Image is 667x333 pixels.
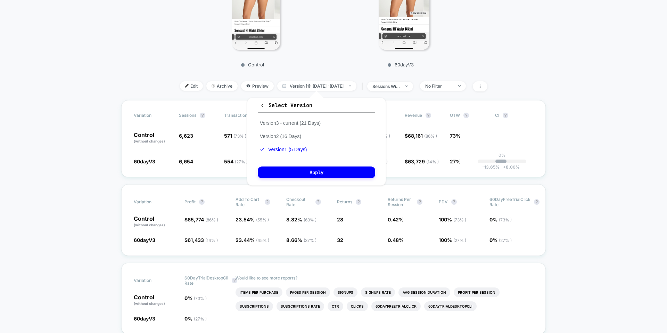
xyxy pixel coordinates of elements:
button: Version2 (16 Days) [258,133,303,139]
span: Add To Cart Rate [236,197,261,207]
p: Control [134,216,178,228]
span: (without changes) [134,301,165,306]
span: ( 27 % ) [194,316,207,322]
img: end [405,86,408,87]
span: $ [184,217,218,222]
span: 8.82 % [286,217,316,222]
span: 60dayV3 [134,159,155,164]
span: 0 % [489,237,512,243]
li: Clicks [347,301,368,311]
img: end [458,85,461,87]
span: 60dayV3 [134,237,155,243]
span: Select Version [260,102,312,109]
span: 554 [224,159,248,164]
button: ? [503,113,508,118]
span: 0 % [184,316,207,322]
img: edit [185,84,189,88]
span: OTW [450,113,488,118]
span: 0.48 % [388,237,404,243]
span: 100 % [439,237,466,243]
span: 63,729 [408,159,439,164]
button: ? [426,113,431,118]
span: 68,161 [408,133,437,139]
button: ? [463,113,469,118]
li: Subscriptions [236,301,273,311]
p: Would like to see more reports? [236,275,534,281]
li: Subscriptions Rate [277,301,324,311]
span: ( 86 % ) [424,133,437,139]
span: 23.54 % [236,217,269,222]
span: ( 37 % ) [304,238,316,243]
span: -13.65 % [482,164,500,170]
span: (without changes) [134,139,165,143]
span: ( 73 % ) [233,133,246,139]
button: ? [265,199,270,205]
span: 32 [337,237,343,243]
div: No Filter [425,83,453,89]
p: 0% [499,153,505,158]
li: Profit Per Session [454,287,500,297]
span: 0 % [489,217,512,222]
li: Items Per Purchase [236,287,282,297]
span: 60dayV3 [134,316,155,322]
button: ? [356,199,361,205]
li: 60DayTrialDesktopCli [424,301,477,311]
span: 28 [337,217,343,222]
p: | [501,158,503,163]
span: 60DayTrialDesktopCli rate [184,275,228,286]
li: Signups Rate [361,287,395,297]
span: ( 14 % ) [426,159,439,164]
span: ( 27 % ) [453,238,466,243]
span: 61,433 [188,237,218,243]
li: Avg Session Duration [398,287,450,297]
button: ? [417,199,422,205]
span: 571 [224,133,246,139]
span: Variation [134,197,172,207]
span: 73% [450,133,461,139]
li: Ctr [328,301,343,311]
span: Archive [206,81,238,91]
button: ? [315,199,321,205]
span: Version (1): [DATE] - [DATE] [277,81,356,91]
button: Apply [258,166,375,178]
span: $ [405,159,439,164]
span: ( 27 % ) [235,159,248,164]
span: $ [184,237,218,243]
span: Returns [337,199,352,204]
span: Revenue [405,113,422,118]
button: ? [200,113,205,118]
li: 60DayFreeTrialClick [371,301,421,311]
span: PDV [439,199,448,204]
p: Control [192,62,313,67]
button: ? [232,278,237,283]
span: Sessions [179,113,196,118]
span: CI [495,113,533,118]
span: Transactions [224,113,249,118]
img: end [212,84,215,88]
li: Signups [333,287,357,297]
span: 23.44 % [236,237,269,243]
span: 60DayFreeTrialClick rate [489,197,530,207]
p: 60dayV3 [340,62,461,67]
li: Pages Per Session [286,287,330,297]
span: ( 14 % ) [205,238,218,243]
span: $ [405,133,437,139]
p: Control [134,294,178,306]
span: 6,623 [179,133,193,139]
span: ( 73 % ) [499,217,512,222]
span: ( 55 % ) [256,217,269,222]
span: Edit [180,81,203,91]
span: Preview [241,81,274,91]
span: Returns Per Session [388,197,413,207]
span: 100 % [439,217,466,222]
button: ? [199,199,205,205]
div: sessions with impression [372,84,400,89]
span: 6,654 [179,159,193,164]
p: Control [134,132,172,144]
span: ( 73 % ) [453,217,466,222]
span: 8.66 % [286,237,316,243]
span: Variation [134,113,172,118]
img: end [349,85,351,87]
button: Version3 - current (21 Days) [258,120,323,126]
span: ( 27 % ) [499,238,512,243]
